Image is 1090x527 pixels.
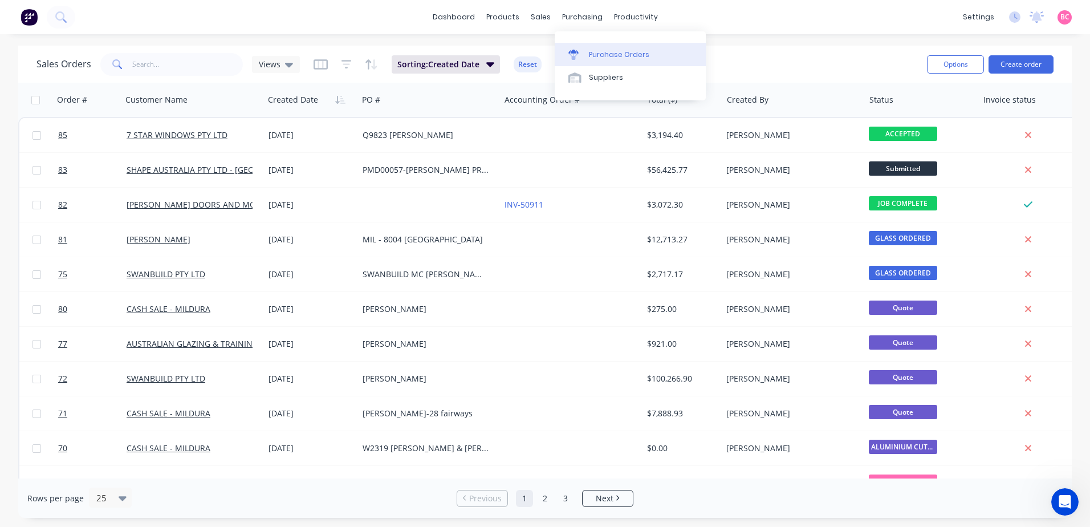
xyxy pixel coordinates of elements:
[505,199,543,210] a: INV-50911
[457,493,507,504] a: Previous page
[363,164,489,176] div: PMD00057-[PERSON_NAME] PROJECT-MIL 3686
[127,199,266,210] a: [PERSON_NAME] DOORS AND MORE
[269,303,353,315] div: [DATE]
[58,292,127,326] a: 80
[556,9,608,26] div: purchasing
[269,199,353,210] div: [DATE]
[647,129,714,141] div: $3,194.40
[869,231,937,245] span: GLASS ORDERED
[452,490,638,507] ul: Pagination
[58,431,127,465] a: 70
[869,161,937,176] span: Submitted
[58,338,67,350] span: 77
[259,58,280,70] span: Views
[589,50,649,60] div: Purchase Orders
[58,164,67,176] span: 83
[726,234,853,245] div: [PERSON_NAME]
[869,335,937,350] span: Quote
[58,188,127,222] a: 82
[869,440,937,454] span: ALUMINIUM CUTTI...
[608,9,664,26] div: productivity
[727,94,768,106] div: Created By
[127,477,328,488] a: AUSTRALIAN GLAZING & TRAINING SERVICES PTY LTD
[58,234,67,245] span: 81
[58,443,67,454] span: 70
[726,164,853,176] div: [PERSON_NAME]
[555,66,706,89] a: Suppliers
[269,234,353,245] div: [DATE]
[58,257,127,291] a: 75
[536,490,554,507] a: Page 2
[363,338,489,350] div: [PERSON_NAME]
[726,338,853,350] div: [PERSON_NAME]
[269,164,353,176] div: [DATE]
[127,338,328,349] a: AUSTRALIAN GLAZING & TRAINING SERVICES PTY LTD
[125,94,188,106] div: Customer Name
[726,477,853,489] div: [PERSON_NAME]
[127,164,314,175] a: SHAPE AUSTRALIA PTY LTD - [GEOGRAPHIC_DATA]
[726,443,853,454] div: [PERSON_NAME]
[269,477,353,489] div: [DATE]
[869,127,937,141] span: ACCEPTED
[132,53,243,76] input: Search...
[58,466,127,500] a: 69
[726,303,853,315] div: [PERSON_NAME]
[647,443,714,454] div: $0.00
[363,303,489,315] div: [PERSON_NAME]
[869,266,937,280] span: GLASS ORDERED
[583,493,633,504] a: Next page
[127,129,227,140] a: 7 STAR WINDOWS PTY LTD
[363,234,489,245] div: MIL - 8004 [GEOGRAPHIC_DATA]
[269,269,353,280] div: [DATE]
[268,94,318,106] div: Created Date
[1051,488,1079,516] iframe: Intercom live chat
[647,373,714,384] div: $100,266.90
[647,269,714,280] div: $2,717.17
[127,373,205,384] a: SWANBUILD PTY LTD
[127,234,190,245] a: [PERSON_NAME]
[481,9,525,26] div: products
[127,269,205,279] a: SWANBUILD PTY LTD
[269,443,353,454] div: [DATE]
[555,43,706,66] a: Purchase Orders
[363,408,489,419] div: [PERSON_NAME]-28 fairways
[57,94,87,106] div: Order #
[726,408,853,419] div: [PERSON_NAME]
[589,72,623,83] div: Suppliers
[869,301,937,315] span: Quote
[58,396,127,431] a: 71
[363,443,489,454] div: W2319 [PERSON_NAME] & [PERSON_NAME]
[27,493,84,504] span: Rows per page
[58,303,67,315] span: 80
[505,94,580,106] div: Accounting Order #
[726,269,853,280] div: [PERSON_NAME]
[58,408,67,419] span: 71
[647,338,714,350] div: $921.00
[957,9,1000,26] div: settings
[58,269,67,280] span: 75
[392,55,500,74] button: Sorting:Created Date
[427,9,481,26] a: dashboard
[58,373,67,384] span: 72
[557,490,574,507] a: Page 3
[58,199,67,210] span: 82
[127,303,210,314] a: CASH SALE - MILDURA
[726,373,853,384] div: [PERSON_NAME]
[363,269,489,280] div: SWANBUILD MC [PERSON_NAME] 7990
[869,370,937,384] span: Quote
[647,477,714,489] div: $814.00
[397,59,479,70] span: Sorting: Created Date
[58,129,67,141] span: 85
[726,199,853,210] div: [PERSON_NAME]
[362,94,380,106] div: PO #
[647,408,714,419] div: $7,888.93
[269,338,353,350] div: [DATE]
[58,477,67,489] span: 69
[363,129,489,141] div: Q9823 [PERSON_NAME]
[869,475,937,489] span: ALUMINIUM ORDER...
[647,234,714,245] div: $12,713.27
[127,443,210,453] a: CASH SALE - MILDURA
[927,55,984,74] button: Options
[469,493,502,504] span: Previous
[58,222,127,257] a: 81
